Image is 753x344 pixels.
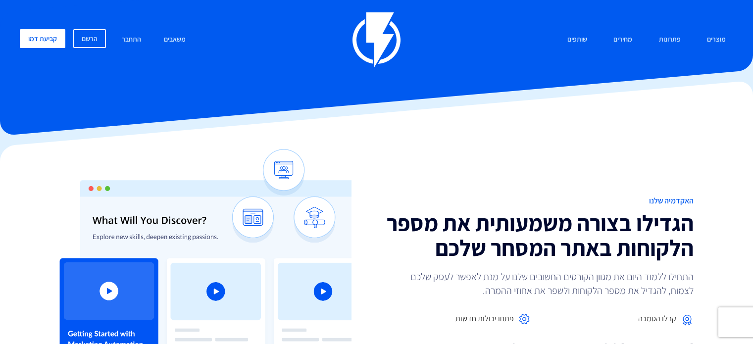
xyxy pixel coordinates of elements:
a: מוצרים [700,29,733,50]
a: פתרונות [652,29,688,50]
h1: האקדמיה שלנו [384,197,694,205]
h2: הגדילו בצורה משמעותית את מספר הלקוחות באתר המסחר שלכם [384,210,694,260]
span: פתחו יכולות חדשות [455,313,514,325]
span: קבלו הסמכה [638,313,676,325]
a: מחירים [606,29,640,50]
p: התחילו ללמוד היום את מגוון הקורסים החשובים שלנו על מנת לאפשר לעסק שלכם לצמוח, להגדיל את מספר הלקו... [397,270,694,297]
a: קביעת דמו [20,29,65,48]
a: שותפים [560,29,595,50]
a: משאבים [156,29,193,50]
a: התחבר [114,29,149,50]
a: הרשם [73,29,106,48]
